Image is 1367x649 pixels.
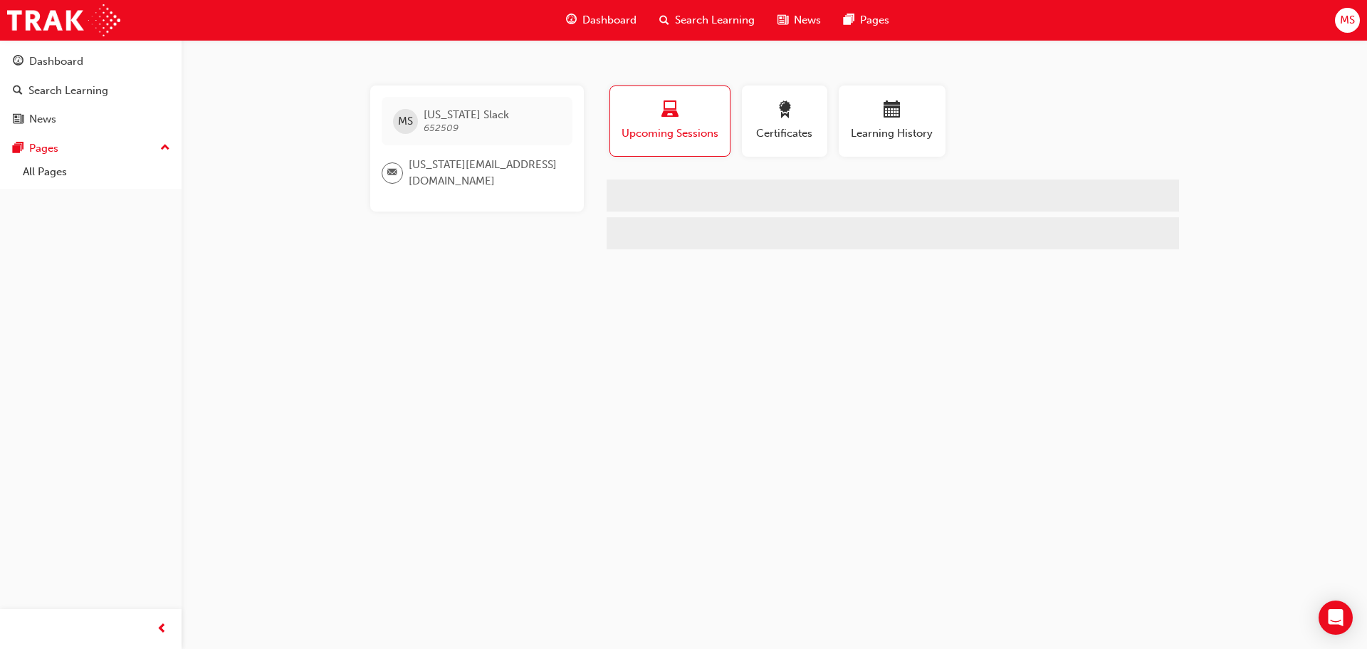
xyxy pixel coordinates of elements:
[776,101,793,120] span: award-icon
[582,12,637,28] span: Dashboard
[17,161,176,183] a: All Pages
[849,125,935,142] span: Learning History
[609,85,730,157] button: Upcoming Sessions
[6,46,176,135] button: DashboardSearch LearningNews
[621,125,719,142] span: Upcoming Sessions
[659,11,669,29] span: search-icon
[555,6,648,35] a: guage-iconDashboard
[160,139,170,157] span: up-icon
[794,12,821,28] span: News
[844,11,854,29] span: pages-icon
[648,6,766,35] a: search-iconSearch Learning
[753,125,817,142] span: Certificates
[424,122,459,134] span: 652509
[6,78,176,104] a: Search Learning
[13,142,23,155] span: pages-icon
[424,108,509,121] span: [US_STATE] Slack
[860,12,889,28] span: Pages
[6,135,176,162] button: Pages
[1335,8,1360,33] button: MS
[766,6,832,35] a: news-iconNews
[832,6,901,35] a: pages-iconPages
[1340,12,1355,28] span: MS
[157,621,167,638] span: prev-icon
[675,12,755,28] span: Search Learning
[409,157,561,189] span: [US_STATE][EMAIL_ADDRESS][DOMAIN_NAME]
[387,164,397,182] span: email-icon
[839,85,946,157] button: Learning History
[29,111,56,128] div: News
[1319,601,1353,635] div: Open Intercom Messenger
[661,101,679,120] span: laptop-icon
[742,85,827,157] button: Certificates
[29,53,83,70] div: Dashboard
[29,140,58,157] div: Pages
[28,83,108,99] div: Search Learning
[7,4,120,36] img: Trak
[13,85,23,98] span: search-icon
[777,11,788,29] span: news-icon
[6,106,176,133] a: News
[884,101,901,120] span: calendar-icon
[566,11,577,29] span: guage-icon
[13,56,23,68] span: guage-icon
[6,48,176,75] a: Dashboard
[13,113,23,126] span: news-icon
[398,113,413,130] span: MS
